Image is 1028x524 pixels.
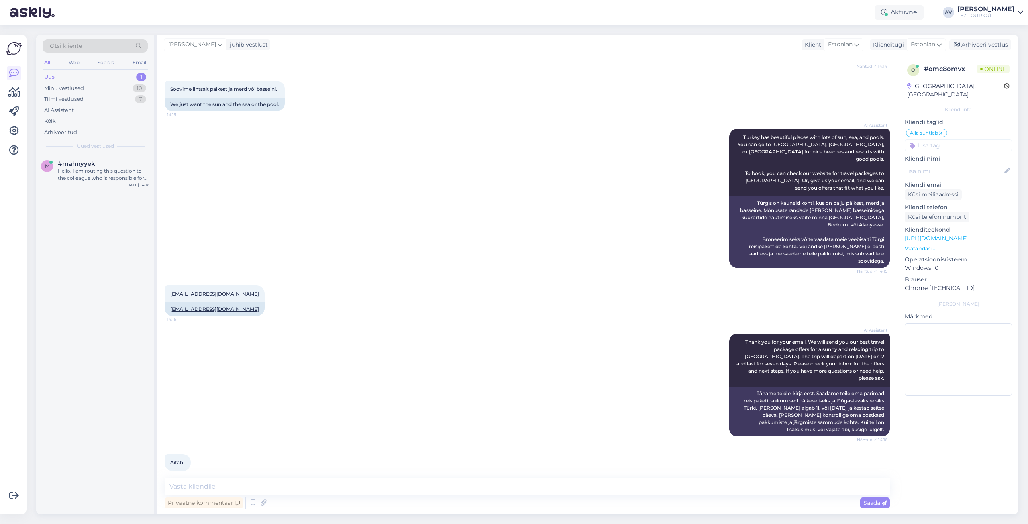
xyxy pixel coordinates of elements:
span: AI Assistent [857,327,887,333]
a: [URL][DOMAIN_NAME] [905,234,968,242]
span: Nähtud ✓ 14:16 [857,437,887,443]
span: Thank you for your email. We will send you our best travel package offers for a sunny and relaxin... [736,339,885,381]
span: #mahnyyek [58,160,95,167]
a: [EMAIL_ADDRESS][DOMAIN_NAME] [170,306,259,312]
div: Minu vestlused [44,84,84,92]
div: 10 [133,84,146,92]
p: Windows 10 [905,264,1012,272]
span: Turkey has beautiful places with lots of sun, sea, and pools. You can go to [GEOGRAPHIC_DATA], [G... [738,134,885,191]
div: Arhiveeri vestlus [949,39,1011,50]
img: Askly Logo [6,41,22,56]
div: Täname teid e-kirja eest. Saadame teile oma parimad reisipaketipakkumised päikeseliseks ja lõõgas... [729,387,890,436]
div: Arhiveeritud [44,128,77,137]
span: AI Assistent [857,122,887,128]
a: [EMAIL_ADDRESS][DOMAIN_NAME] [170,291,259,297]
span: 14:15 [167,112,197,118]
p: Märkmed [905,312,1012,321]
div: Küsi meiliaadressi [905,189,962,200]
div: Küsi telefoninumbrit [905,212,969,222]
span: Otsi kliente [50,42,82,50]
p: Vaata edasi ... [905,245,1012,252]
div: [DATE] 14:16 [125,182,149,188]
div: Aktiivne [875,5,924,20]
div: All [43,57,52,68]
div: Türgis on kauneid kohti, kus on palju päikest, merd ja basseine. Mõnusate randade [PERSON_NAME] b... [729,196,890,268]
div: Klienditugi [870,41,904,49]
span: Nähtud ✓ 14:14 [857,63,887,69]
div: Tiimi vestlused [44,95,84,103]
p: Kliendi nimi [905,155,1012,163]
p: Chrome [TECHNICAL_ID] [905,284,1012,292]
p: Klienditeekond [905,226,1012,234]
span: Estonian [828,40,853,49]
div: Klient [802,41,821,49]
div: Socials [96,57,116,68]
p: Kliendi tag'id [905,118,1012,126]
div: Privaatne kommentaar [165,497,243,508]
span: Estonian [911,40,935,49]
div: 1 [136,73,146,81]
div: [GEOGRAPHIC_DATA], [GEOGRAPHIC_DATA] [907,82,1004,99]
p: Operatsioonisüsteem [905,255,1012,264]
div: Hello, I am routing this question to the colleague who is responsible for this topic. The reply m... [58,167,149,182]
div: AI Assistent [44,106,74,114]
div: [PERSON_NAME] [957,6,1014,12]
div: juhib vestlust [227,41,268,49]
p: Kliendi email [905,181,1012,189]
a: [PERSON_NAME]TEZ TOUR OÜ [957,6,1023,19]
div: AV [943,7,954,18]
div: We just want the sun and the sea or the pool. [165,98,285,111]
span: m [45,163,49,169]
span: Soovime lihtsalt päikest ja merd või basseini. [170,86,277,92]
div: TEZ TOUR OÜ [957,12,1014,19]
input: Lisa nimi [905,167,1003,175]
span: Uued vestlused [77,143,114,150]
p: Brauser [905,275,1012,284]
div: Email [131,57,148,68]
input: Lisa tag [905,139,1012,151]
span: Online [977,65,1010,73]
div: Kõik [44,117,56,125]
span: Saada [863,499,887,506]
span: Alla suhtleb [910,130,938,135]
div: [PERSON_NAME] [905,300,1012,308]
span: Nähtud ✓ 14:15 [857,268,887,274]
span: Aitäh [170,459,183,465]
div: Web [67,57,81,68]
span: 14:15 [167,316,197,322]
div: Kliendi info [905,106,1012,113]
div: # omc8omvx [924,64,977,74]
span: [PERSON_NAME] [168,40,216,49]
div: Uus [44,73,55,81]
p: Kliendi telefon [905,203,1012,212]
span: o [911,67,915,73]
div: 7 [135,95,146,103]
